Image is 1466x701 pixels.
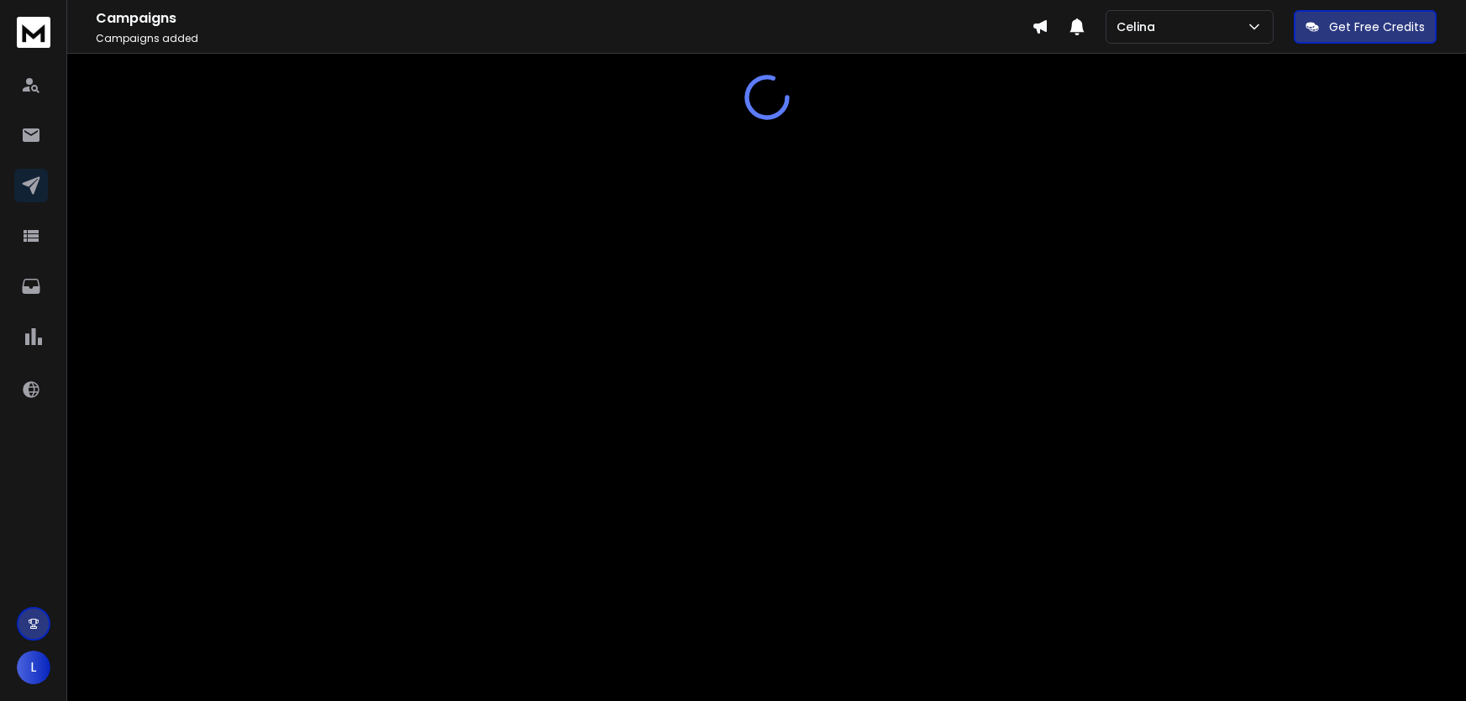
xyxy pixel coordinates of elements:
p: Celina [1117,18,1162,35]
button: Get Free Credits [1294,10,1437,44]
img: logo [17,17,50,48]
button: L [17,651,50,684]
p: Campaigns added [96,32,1032,45]
h1: Campaigns [96,8,1032,29]
p: Get Free Credits [1329,18,1425,35]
